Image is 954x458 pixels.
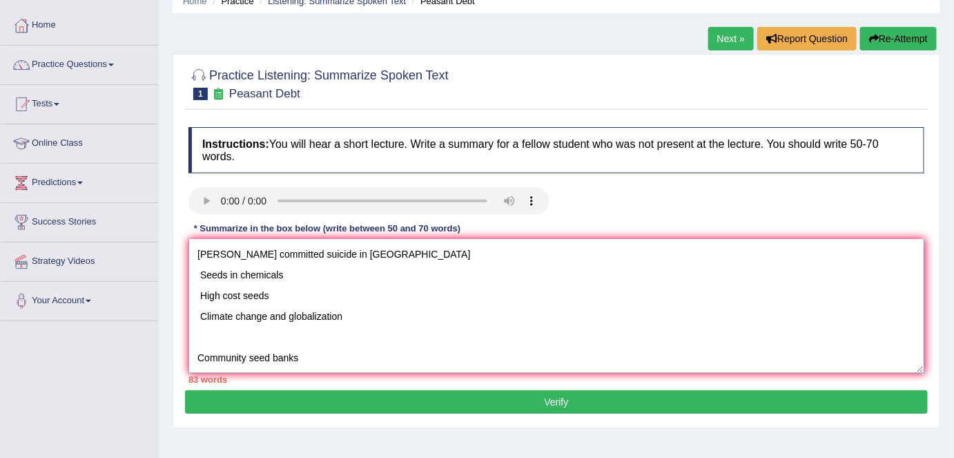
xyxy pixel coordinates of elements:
a: Predictions [1,164,158,198]
small: Exam occurring question [211,88,226,101]
b: Instructions: [202,138,269,150]
button: Verify [185,390,928,414]
a: Online Class [1,124,158,159]
h2: Practice Listening: Summarize Spoken Text [188,66,449,100]
a: Next » [708,27,754,50]
small: Peasant Debt [229,87,300,100]
h4: You will hear a short lecture. Write a summary for a fellow student who was not present at the le... [188,127,924,173]
a: Success Stories [1,203,158,238]
span: 1 [193,88,208,100]
div: 83 words [188,373,924,386]
button: Re-Attempt [860,27,937,50]
button: Report Question [757,27,857,50]
a: Strategy Videos [1,242,158,277]
a: Your Account [1,282,158,316]
a: Tests [1,85,158,120]
a: Practice Questions [1,46,158,80]
div: * Summarize in the box below (write between 50 and 70 words) [188,222,466,235]
a: Home [1,6,158,41]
